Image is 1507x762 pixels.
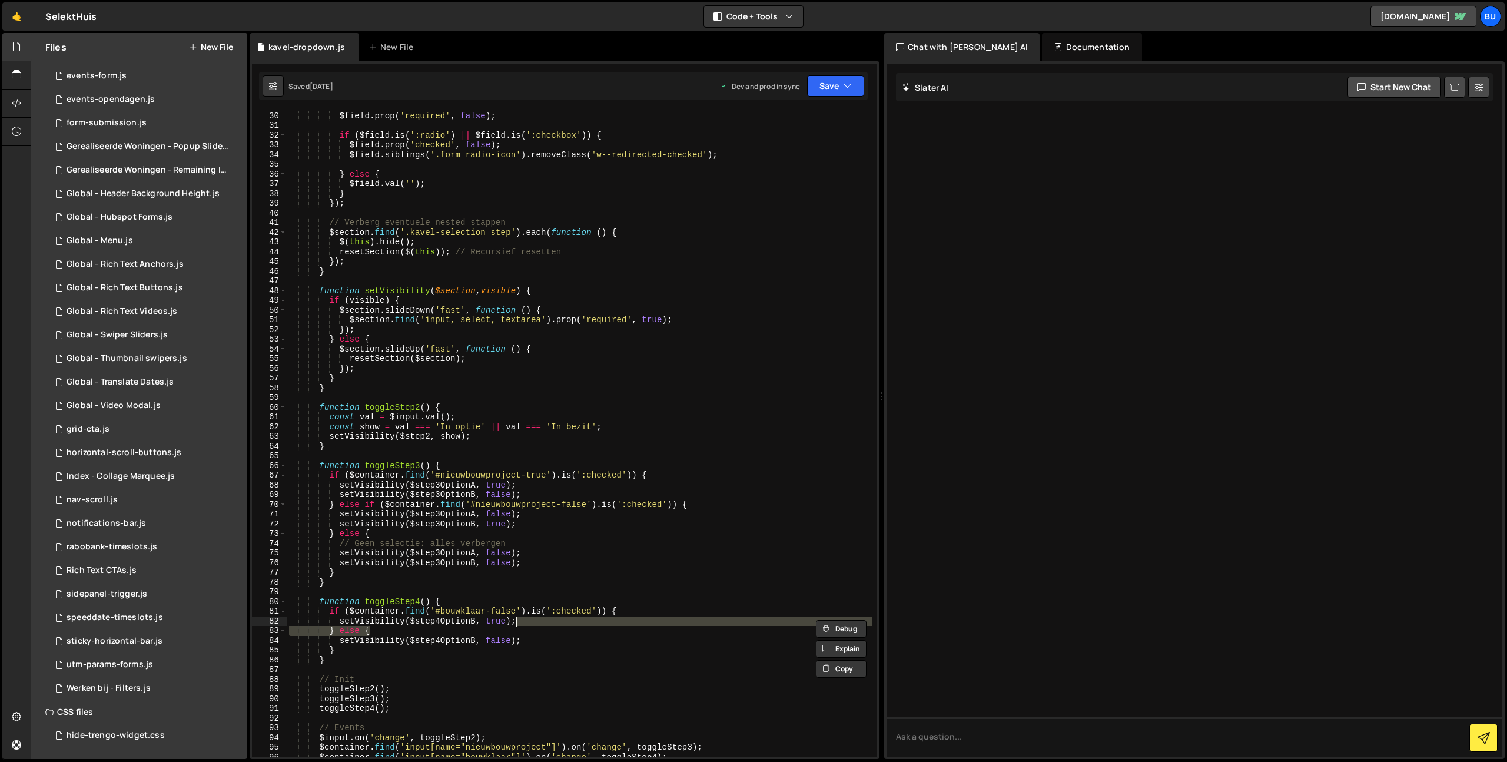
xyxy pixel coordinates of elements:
div: 58 [252,383,287,393]
div: 3807/6683.js [45,135,251,158]
div: 3807/17740.js [45,88,247,111]
div: Global - Swiper Sliders.js [67,330,168,340]
div: 3807/10070.js [45,488,247,512]
a: 🤙 [2,2,31,31]
div: Global - Translate Dates.js [67,377,174,387]
div: 3807/17666.js [45,606,247,630]
a: Bu [1480,6,1501,27]
div: 3807/6684.js [45,182,247,206]
div: 84 [252,636,287,646]
div: 3807/31039.js [45,535,247,559]
div: 3807/6686.js [45,229,247,253]
div: kavel-dropdown.js [268,41,345,53]
button: Code + Tools [704,6,803,27]
div: 33 [252,140,287,150]
div: nav-scroll.js [67,495,118,505]
div: 54 [252,344,287,355]
div: 3807/6688.js [45,253,247,276]
div: 92 [252,714,287,724]
div: 50 [252,306,287,316]
a: [DOMAIN_NAME] [1370,6,1476,27]
div: 61 [252,412,287,422]
div: 85 [252,645,287,655]
div: 3807/6682.js [45,465,247,488]
div: 60 [252,403,287,413]
div: 51 [252,315,287,325]
div: events-opendagen.js [67,94,155,105]
h2: Files [45,41,67,54]
div: Rich Text CTAs.js [67,565,137,576]
div: Global - Thumbnail swipers.js [67,353,187,364]
div: 3807/10130.js [45,582,247,606]
div: 78 [252,578,287,588]
div: SelektHuis [45,9,97,24]
div: 3807/6685.js [45,206,247,229]
div: 74 [252,539,287,549]
div: 3807/17727.js [45,512,247,535]
div: 81 [252,607,287,617]
div: rabobank-timeslots.js [67,542,157,552]
div: 34 [252,150,287,160]
div: Global - Rich Text Anchors.js [67,259,184,270]
button: Copy [816,660,867,678]
div: Saved [288,81,333,91]
div: 91 [252,704,287,714]
div: Documentation [1042,33,1141,61]
div: grid-cta.js [67,424,109,435]
div: 3807/11262.js [45,653,247,677]
div: 3807/12767.js [45,64,247,88]
div: 43 [252,237,287,247]
div: 73 [252,529,287,539]
div: 68 [252,481,287,491]
div: 36 [252,170,287,180]
div: 48 [252,286,287,296]
div: 3807/11488.js [45,111,247,135]
button: New File [189,42,233,52]
div: 82 [252,617,287,627]
div: CSS files [31,700,247,724]
div: 62 [252,422,287,432]
div: Gerealiseerde Woningen - Popup Slider.js [67,141,229,152]
div: 49 [252,296,287,306]
div: 89 [252,684,287,694]
div: 47 [252,276,287,286]
div: 52 [252,325,287,335]
div: 66 [252,461,287,471]
div: 90 [252,694,287,704]
button: Start new chat [1347,77,1441,98]
div: 3807/20901.js [45,559,247,582]
div: 79 [252,587,287,597]
div: 55 [252,354,287,364]
div: 42 [252,228,287,238]
div: 46 [252,267,287,277]
div: New File [369,41,418,53]
div: 86 [252,655,287,665]
div: form-submission.js [67,118,147,128]
div: 32 [252,131,287,141]
h2: Slater AI [902,82,949,93]
div: 72 [252,519,287,529]
div: 31 [252,121,287,131]
div: 37 [252,179,287,189]
div: 76 [252,558,287,568]
div: 3807/24520.css [45,724,247,747]
button: Debug [816,620,867,638]
button: Explain [816,640,867,658]
div: 56 [252,364,287,374]
div: horizontal-scroll-buttons.js [67,448,181,458]
div: 71 [252,509,287,519]
div: 3807/6694.js [45,677,247,700]
div: 3807/6692.js [45,370,247,394]
div: 3807/6693.js [45,394,247,418]
div: 39 [252,198,287,208]
div: 41 [252,218,287,228]
div: speeddate-timeslots.js [67,612,163,623]
div: 3807/6689.js [45,300,247,323]
div: Gerealiseerde Woningen - Remaining Images.js [67,165,229,175]
div: 38 [252,189,287,199]
div: Global - Header Background Height.js [67,188,220,199]
div: 44 [252,247,287,257]
div: hide-trengo-widget.css [67,730,165,741]
div: 45 [252,257,287,267]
